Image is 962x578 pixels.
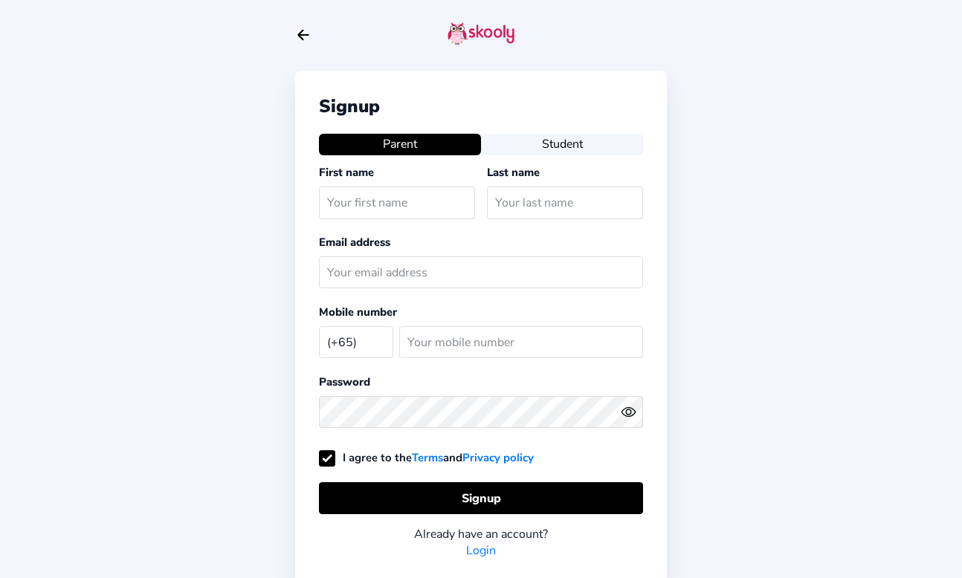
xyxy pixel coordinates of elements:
[448,22,514,45] img: skooly-logo.png
[319,186,475,218] input: Your first name
[295,27,311,43] button: arrow back outline
[319,134,481,155] button: Parent
[319,374,370,389] label: Password
[621,404,636,420] ion-icon: eye outline
[481,134,643,155] button: Student
[319,450,534,465] label: I agree to the and
[319,482,643,514] button: Signup
[319,235,390,250] label: Email address
[319,256,643,288] input: Your email address
[466,542,496,559] a: Login
[462,450,534,465] a: Privacy policy
[319,94,643,118] div: Signup
[487,186,643,218] input: Your last name
[487,165,540,180] label: Last name
[399,326,643,358] input: Your mobile number
[319,526,643,542] div: Already have an account?
[621,404,643,420] button: eye outlineeye off outline
[412,450,443,465] a: Terms
[319,305,397,319] label: Mobile number
[319,165,374,180] label: First name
